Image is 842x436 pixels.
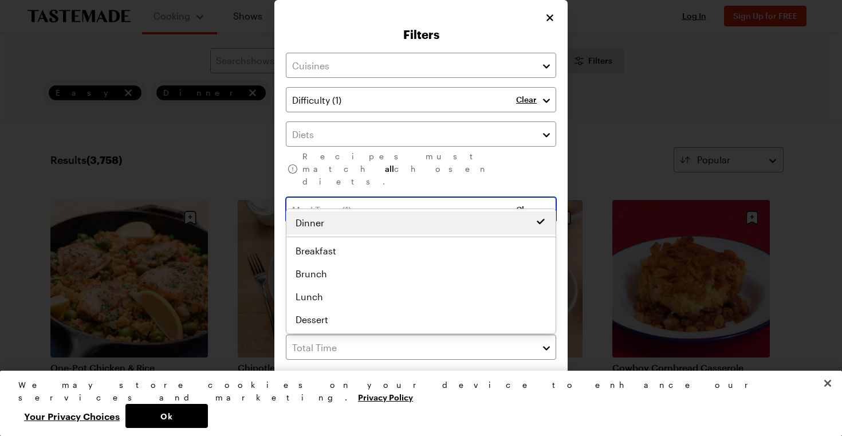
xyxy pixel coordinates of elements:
span: Breakfast [296,244,336,258]
button: Ok [125,404,208,428]
button: Your Privacy Choices [18,404,125,428]
span: Lunch [296,290,323,304]
span: Dinner [296,216,324,230]
span: Dessert [296,313,328,327]
input: Meal Types (1) [286,197,556,222]
button: Close [815,371,840,396]
div: Privacy [18,379,814,428]
a: More information about your privacy, opens in a new tab [358,391,413,402]
span: Brunch [296,267,327,281]
div: We may store cookies on your device to enhance our services and marketing. [18,379,814,404]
